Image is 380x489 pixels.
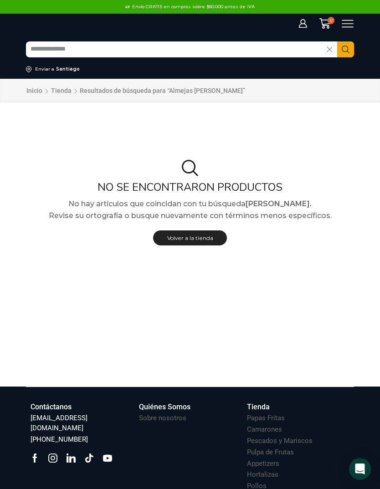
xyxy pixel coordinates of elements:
[31,401,130,413] a: Contáctanos
[19,198,361,221] p: No hay artículos que coincidan con tu búsqueda Revise su ortografía o busque nuevamente con térmi...
[246,199,312,208] strong: [PERSON_NAME].
[247,446,294,457] a: Pulpa de Frutas
[153,230,227,245] a: Volver a la tienda
[31,412,130,433] a: [EMAIL_ADDRESS][DOMAIN_NAME]
[139,401,238,413] a: Quiénes Somos
[31,433,88,444] a: [PHONE_NUMBER]
[80,87,245,95] h1: Resultados de búsqueda para “Almejas [PERSON_NAME]”
[35,66,54,72] div: Enviar a
[247,469,278,479] a: Hortalizas
[247,448,294,457] h3: Pulpa de Frutas
[349,458,371,480] div: Open Intercom Messenger
[31,402,72,413] h3: Contáctanos
[139,402,190,413] h3: Quiénes Somos
[247,459,279,469] h3: Appetizers
[19,181,361,194] h2: No se encontraron productos
[26,86,245,96] nav: Breadcrumb
[31,435,88,444] h3: [PHONE_NUMBER]
[247,401,346,413] a: Tienda
[247,425,282,434] h3: Camarones
[247,423,282,434] a: Camarones
[51,86,72,95] a: Tienda
[247,435,313,446] a: Pescados y Mariscos
[56,66,80,72] div: Santiago
[314,18,334,29] a: 0
[328,17,335,24] span: 0
[337,41,354,57] button: Search button
[247,413,285,423] h3: Papas Fritas
[26,66,35,72] img: address-field-icon.svg
[247,470,278,479] h3: Hortalizas
[247,436,313,446] h3: Pescados y Mariscos
[26,86,43,95] a: Inicio
[247,402,270,413] h3: Tienda
[139,413,186,423] h3: Sobre nosotros
[247,458,279,469] a: Appetizers
[31,413,130,433] h3: [EMAIL_ADDRESS][DOMAIN_NAME]
[139,412,186,423] a: Sobre nosotros
[167,234,213,241] span: Volver a la tienda
[247,412,285,423] a: Papas Fritas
